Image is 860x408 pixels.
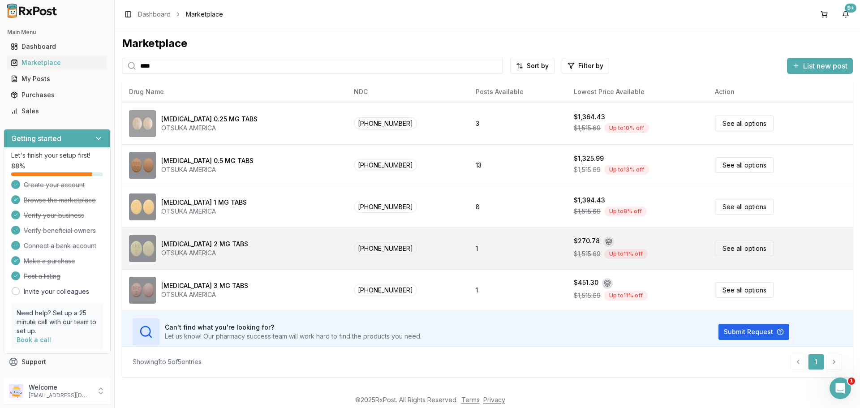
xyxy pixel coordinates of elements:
[7,29,107,36] h2: Main Menu
[17,336,51,344] a: Book a call
[161,281,248,290] div: [MEDICAL_DATA] 3 MG TABS
[161,207,247,216] div: OTSUKA AMERICA
[715,199,774,215] a: See all options
[787,58,853,74] button: List new post
[354,159,417,171] span: [PHONE_NUMBER]
[161,165,254,174] div: OTSUKA AMERICA
[24,257,75,266] span: Make a purchase
[161,240,248,249] div: [MEDICAL_DATA] 2 MG TABS
[129,152,156,179] img: Rexulti 0.5 MG TABS
[4,354,111,370] button: Support
[161,115,258,124] div: [MEDICAL_DATA] 0.25 MG TABS
[461,396,480,404] a: Terms
[574,154,604,163] div: $1,325.99
[4,88,111,102] button: Purchases
[4,4,61,18] img: RxPost Logo
[29,383,91,392] p: Welcome
[845,4,856,13] div: 9+
[574,112,605,121] div: $1,364.43
[469,186,567,228] td: 8
[161,124,258,133] div: OTSUKA AMERICA
[129,235,156,262] img: Rexulti 2 MG TABS
[138,10,223,19] nav: breadcrumb
[11,133,61,144] h3: Getting started
[578,61,603,70] span: Filter by
[469,81,567,103] th: Posts Available
[808,354,824,370] a: 1
[347,81,469,103] th: NDC
[567,81,708,103] th: Lowest Price Available
[11,151,103,160] p: Let's finish your setup first!
[138,10,171,19] a: Dashboard
[708,81,853,103] th: Action
[574,249,601,258] span: $1,515.69
[24,287,89,296] a: Invite your colleagues
[790,354,842,370] nav: pagination
[574,165,601,174] span: $1,515.69
[9,384,23,398] img: User avatar
[186,10,223,19] span: Marketplace
[574,291,601,300] span: $1,515.69
[574,196,605,205] div: $1,394.43
[122,36,853,51] div: Marketplace
[715,116,774,131] a: See all options
[510,58,555,74] button: Sort by
[604,291,648,301] div: Up to 11 % off
[11,107,103,116] div: Sales
[718,324,789,340] button: Submit Request
[715,282,774,298] a: See all options
[161,290,248,299] div: OTSUKA AMERICA
[11,162,25,171] span: 88 %
[24,211,84,220] span: Verify your business
[574,278,598,289] div: $451.30
[129,110,156,137] img: Rexulti 0.25 MG TABS
[129,193,156,220] img: Rexulti 1 MG TABS
[11,58,103,67] div: Marketplace
[7,39,107,55] a: Dashboard
[161,156,254,165] div: [MEDICAL_DATA] 0.5 MG TABS
[133,357,202,366] div: Showing 1 to 5 of 5 entries
[21,374,52,382] span: Feedback
[24,241,96,250] span: Connect a bank account
[24,226,96,235] span: Verify beneficial owners
[29,392,91,399] p: [EMAIL_ADDRESS][DOMAIN_NAME]
[165,332,421,341] p: Let us know! Our pharmacy success team will work hard to find the products you need.
[562,58,609,74] button: Filter by
[354,201,417,213] span: [PHONE_NUMBER]
[787,62,853,71] a: List new post
[129,277,156,304] img: Rexulti 3 MG TABS
[574,236,600,247] div: $270.78
[803,60,847,71] span: List new post
[469,144,567,186] td: 13
[4,39,111,54] button: Dashboard
[17,309,98,335] p: Need help? Set up a 25 minute call with our team to set up.
[11,42,103,51] div: Dashboard
[4,72,111,86] button: My Posts
[604,249,648,259] div: Up to 11 % off
[838,7,853,21] button: 9+
[604,123,649,133] div: Up to 10 % off
[165,323,421,332] h3: Can't find what you're looking for?
[24,272,60,281] span: Post a listing
[4,370,111,386] button: Feedback
[527,61,549,70] span: Sort by
[11,90,103,99] div: Purchases
[161,249,248,258] div: OTSUKA AMERICA
[11,74,103,83] div: My Posts
[4,104,111,118] button: Sales
[604,165,649,175] div: Up to 13 % off
[483,396,505,404] a: Privacy
[574,124,601,133] span: $1,515.69
[469,228,567,269] td: 1
[122,81,347,103] th: Drug Name
[715,157,774,173] a: See all options
[469,269,567,311] td: 1
[354,242,417,254] span: [PHONE_NUMBER]
[161,198,247,207] div: [MEDICAL_DATA] 1 MG TABS
[7,103,107,119] a: Sales
[24,180,85,189] span: Create your account
[848,378,855,385] span: 1
[830,378,851,399] iframe: Intercom live chat
[24,196,96,205] span: Browse the marketplace
[354,284,417,296] span: [PHONE_NUMBER]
